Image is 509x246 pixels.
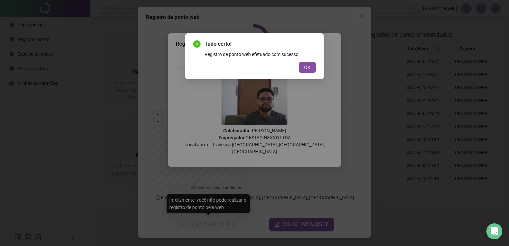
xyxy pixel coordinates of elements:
span: check-circle [193,40,201,48]
button: OK [299,62,316,73]
span: Tudo certo! [205,40,316,48]
div: Open Intercom Messenger [486,223,502,239]
div: Registro de ponto web efetuado com sucesso. [205,51,316,58]
span: OK [304,64,310,71]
